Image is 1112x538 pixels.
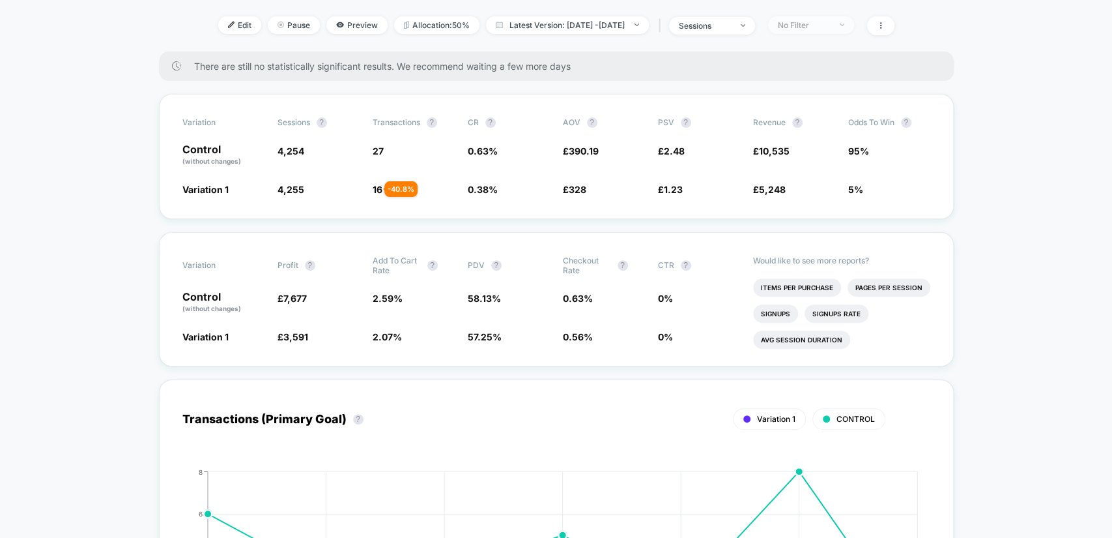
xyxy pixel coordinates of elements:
[278,293,307,304] span: £
[805,305,868,323] li: Signups Rate
[468,117,479,127] span: CR
[679,21,731,31] div: sessions
[182,157,241,165] span: (without changes)
[655,16,669,35] span: |
[486,16,649,34] span: Latest Version: [DATE] - [DATE]
[634,23,639,26] img: end
[741,24,745,27] img: end
[373,256,421,275] span: Add To Cart Rate
[384,181,418,197] div: - 40.8 %
[199,468,203,475] tspan: 8
[658,184,683,195] span: £
[563,293,593,304] span: 0.63 %
[664,145,685,157] span: 2.48
[228,22,235,28] img: edit
[778,20,830,30] div: No Filter
[587,117,597,128] button: ?
[182,291,264,314] p: Control
[658,145,685,157] span: £
[848,117,920,128] span: Odds to Win
[404,22,409,29] img: rebalance
[658,260,674,270] span: CTR
[278,145,304,157] span: 4,254
[753,331,850,349] li: Avg Session Duration
[305,260,315,271] button: ?
[658,117,674,127] span: PSV
[373,331,402,342] span: 2.07 %
[468,293,501,304] span: 58.13 %
[427,117,437,128] button: ?
[681,117,691,128] button: ?
[468,145,498,157] span: 0.63 %
[427,260,438,271] button: ?
[753,278,841,297] li: Items Per Purchase
[182,256,254,275] span: Variation
[753,117,786,127] span: Revenue
[757,414,795,424] span: Variation 1
[664,184,683,195] span: 1.23
[563,331,593,342] span: 0.56 %
[563,184,586,195] span: £
[848,184,863,195] span: 5%
[792,117,803,128] button: ?
[194,61,928,72] span: There are still no statistically significant results. We recommend waiting a few more days
[563,145,599,157] span: £
[317,117,327,128] button: ?
[759,145,790,157] span: 10,535
[618,260,628,271] button: ?
[373,145,384,157] span: 27
[563,117,580,127] span: AOV
[182,305,241,312] span: (without changes)
[753,184,786,195] span: £
[182,117,254,128] span: Variation
[278,184,304,195] span: 4,255
[569,184,586,195] span: 328
[569,145,599,157] span: 390.19
[283,331,308,342] span: 3,591
[353,414,364,425] button: ?
[326,16,388,34] span: Preview
[658,293,673,304] span: 0 %
[394,16,479,34] span: Allocation: 50%
[753,305,798,323] li: Signups
[836,414,875,424] span: CONTROL
[373,117,420,127] span: Transactions
[182,331,229,342] span: Variation 1
[278,260,298,270] span: Profit
[681,260,691,271] button: ?
[373,184,382,195] span: 16
[901,117,911,128] button: ?
[468,331,502,342] span: 57.25 %
[759,184,786,195] span: 5,248
[268,16,320,34] span: Pause
[848,278,930,297] li: Pages Per Session
[840,23,844,26] img: end
[753,145,790,157] span: £
[848,145,869,157] span: 95%
[182,144,264,166] p: Control
[753,256,930,265] p: Would like to see more reports?
[283,293,307,304] span: 7,677
[278,117,310,127] span: Sessions
[563,256,611,275] span: Checkout Rate
[182,184,229,195] span: Variation 1
[658,331,673,342] span: 0 %
[468,260,485,270] span: PDV
[485,117,496,128] button: ?
[491,260,502,271] button: ?
[468,184,498,195] span: 0.38 %
[278,331,308,342] span: £
[373,293,403,304] span: 2.59 %
[199,509,203,517] tspan: 6
[218,16,261,34] span: Edit
[278,22,284,28] img: end
[496,22,503,28] img: calendar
